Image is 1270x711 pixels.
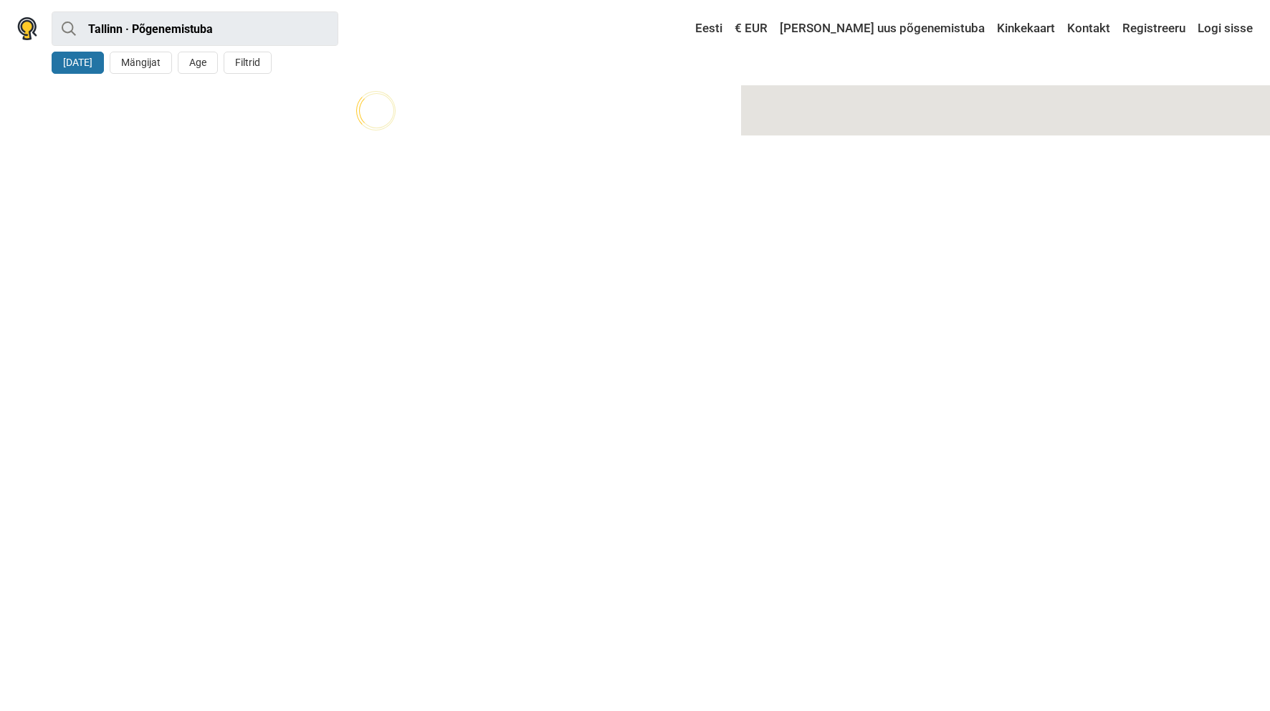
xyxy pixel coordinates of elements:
[776,16,988,42] a: [PERSON_NAME] uus põgenemistuba
[110,52,172,74] button: Mängijat
[178,52,218,74] button: Age
[17,17,37,40] img: Nowescape logo
[52,52,104,74] button: [DATE]
[52,11,338,46] input: proovi “Tallinn”
[682,16,726,42] a: Eesti
[1119,16,1189,42] a: Registreeru
[224,52,272,74] button: Filtrid
[685,24,695,34] img: Eesti
[993,16,1059,42] a: Kinkekaart
[1064,16,1114,42] a: Kontakt
[1194,16,1253,42] a: Logi sisse
[731,16,771,42] a: € EUR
